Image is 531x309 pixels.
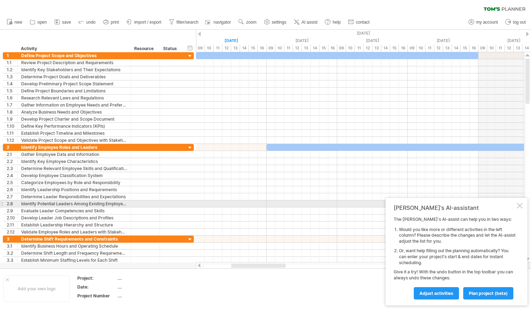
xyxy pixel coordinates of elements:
[21,123,127,129] div: Define Key Performance Indicators (KPIs)
[167,18,201,27] a: filter/search
[21,73,127,80] div: Determine Project Goals and Deliverables
[7,165,17,172] div: 2.3
[7,95,17,101] div: 1.6
[14,20,22,25] span: new
[419,291,453,296] span: Adjust activities
[434,44,443,52] div: 12
[77,284,116,290] div: Date:
[21,179,127,186] div: Categorize Employees by Role and Responsibility
[77,18,98,27] a: undo
[443,44,452,52] div: 13
[21,193,127,200] div: Determine Leader Responsibilities and Expectations
[196,37,267,44] div: Tuesday, 23 September 2025
[231,44,240,52] div: 13
[77,293,116,299] div: Project Number
[262,18,288,27] a: settings
[21,80,127,87] div: Develop Preliminary Project Scope Statement
[240,44,249,52] div: 14
[246,20,256,25] span: zoom
[204,18,233,27] a: navigator
[7,200,17,207] div: 2.8
[7,66,17,73] div: 1.2
[7,137,17,144] div: 1.12
[214,44,222,52] div: 11
[469,291,508,296] span: plan project (beta)
[21,52,127,59] div: Define Project Scope and Objectives
[7,102,17,108] div: 1.7
[7,151,17,158] div: 2.1
[7,80,17,87] div: 1.4
[399,248,515,266] li: Or, want help filling out the planning automatically? You can enter your project's start & end da...
[134,45,156,52] div: Resource
[21,95,127,101] div: Research Relevant Laws and Regulations
[514,44,523,52] div: 13
[7,236,17,242] div: 3
[337,37,408,44] div: Thursday, 25 September 2025
[7,109,17,115] div: 1.8
[21,243,127,249] div: Identify Business Hours and Operating Schedule
[163,45,179,52] div: Status
[7,116,17,122] div: 1.9
[205,44,214,52] div: 10
[5,18,24,27] a: new
[21,214,127,221] div: Develop Leader Job Descriptions and Profiles
[414,287,459,299] a: Adjust activities
[7,186,17,193] div: 2.6
[372,44,381,52] div: 13
[214,20,231,25] span: navigator
[381,44,390,52] div: 14
[461,44,470,52] div: 15
[272,20,286,25] span: settings
[311,44,320,52] div: 14
[333,20,341,25] span: help
[408,37,478,44] div: Friday, 26 September 2025
[125,18,163,27] a: import / export
[222,44,231,52] div: 12
[21,222,127,228] div: Establish Leadership Hierarchy and Structure
[452,44,461,52] div: 14
[399,227,515,244] li: Would you like more or different activities in the left column? Please describe the changes and l...
[7,172,17,179] div: 2.4
[394,204,515,211] div: [PERSON_NAME]'s AI-assistant
[21,45,127,52] div: Activity
[21,116,127,122] div: Develop Project Charter and Scope Document
[21,137,127,144] div: Validate Project Scope and Objectives with Stakeholders
[7,52,17,59] div: 1
[470,44,478,52] div: 16
[118,284,177,290] div: ....
[249,44,258,52] div: 15
[364,44,372,52] div: 12
[292,18,320,27] a: AI assist
[323,18,343,27] a: help
[476,20,498,25] span: my account
[7,179,17,186] div: 2.5
[62,20,71,25] span: save
[21,236,127,242] div: Determine Shift Requirements and Constraints
[7,193,17,200] div: 2.7
[21,158,127,165] div: Identify Key Employee Characteristics
[21,200,127,207] div: Identify Potential Leaders Among Existing Employees
[118,275,177,281] div: ....
[328,44,337,52] div: 16
[21,102,127,108] div: Gather Information on Employee Needs and Preferences
[478,44,487,52] div: 09
[7,214,17,221] div: 2.10
[320,44,328,52] div: 15
[196,44,205,52] div: 09
[7,158,17,165] div: 2.2
[21,59,127,66] div: Review Project Description and Requirements
[467,18,500,27] a: my account
[7,257,17,263] div: 3.3
[417,44,425,52] div: 10
[267,44,275,52] div: 09
[7,87,17,94] div: 1.5
[505,44,514,52] div: 12
[4,275,70,302] div: Add your own logo
[7,130,17,137] div: 1.11
[7,73,17,80] div: 1.3
[21,87,127,94] div: Define Project Boundaries and Limitations
[21,207,127,214] div: Evaluate Leader Competencies and Skills
[77,275,116,281] div: Project:
[7,222,17,228] div: 2.11
[356,20,370,25] span: contact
